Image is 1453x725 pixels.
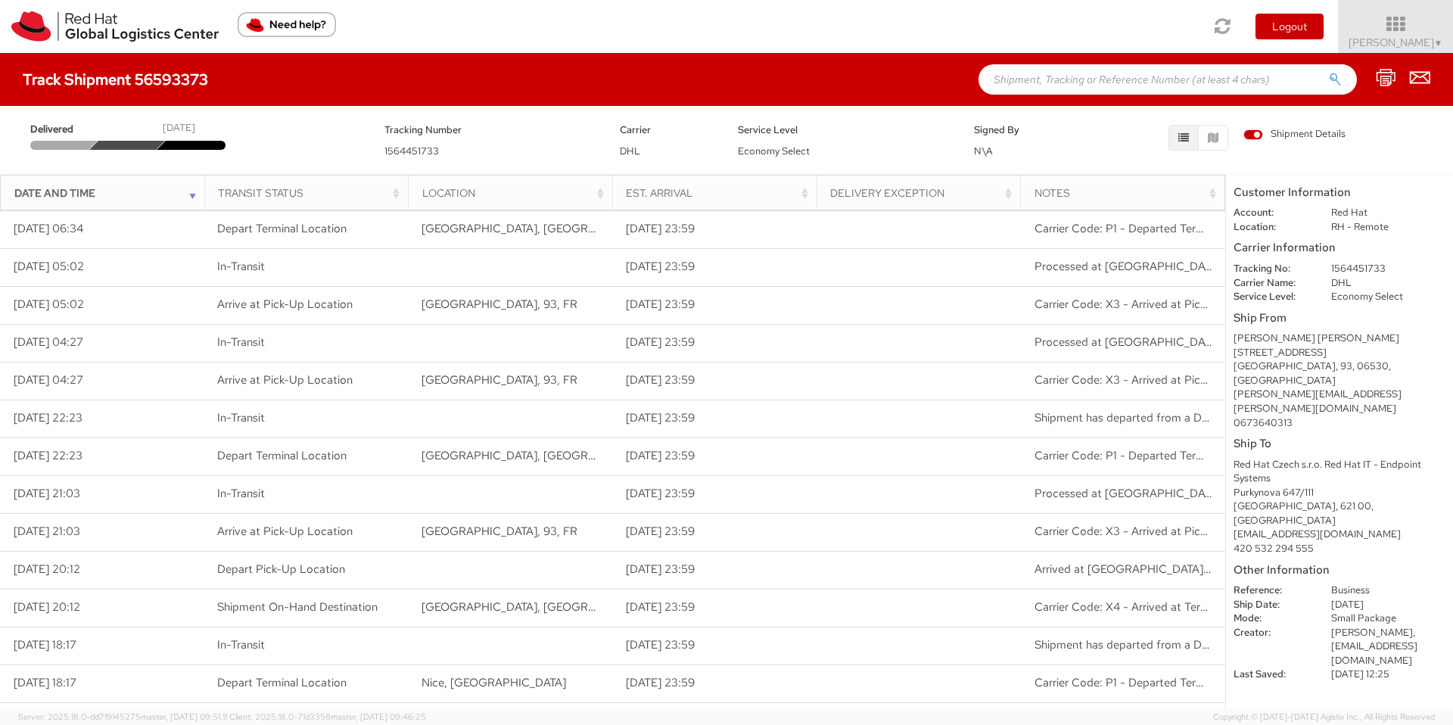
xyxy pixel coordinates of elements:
div: [PERSON_NAME] [PERSON_NAME] [1234,331,1445,346]
span: Arrive at Pick-Up Location [217,524,353,539]
h5: Ship From [1234,312,1445,325]
td: [DATE] 23:59 [612,664,817,702]
div: [STREET_ADDRESS] [1234,346,1445,360]
dt: Carrier Name: [1222,276,1320,291]
td: [DATE] 23:59 [612,210,817,248]
td: [DATE] 23:59 [612,324,817,362]
td: [DATE] 23:59 [612,248,817,286]
h5: Carrier Information [1234,241,1445,254]
span: Carrier Code: P1 - Departed Terminal Location [1035,448,1271,463]
dt: Last Saved: [1222,667,1320,682]
span: Lyon, FR [422,221,659,236]
h4: Track Shipment 56593373 [23,71,208,88]
span: [PERSON_NAME], [1331,626,1415,639]
span: Depart Pick-Up Location [217,562,345,577]
span: 1564451733 [384,145,439,157]
td: [DATE] 23:59 [612,475,817,513]
span: In-Transit [217,637,265,652]
dt: Account: [1222,206,1320,220]
div: Est. Arrival [626,185,811,201]
div: [GEOGRAPHIC_DATA], 93, 06530, [GEOGRAPHIC_DATA] [1234,359,1445,387]
span: Saint Cezaire sur Siagne, 93, FR [422,372,577,387]
dt: Location: [1222,220,1320,235]
dt: Service Level: [1222,290,1320,304]
span: Arrive at Pick-Up Location [217,372,353,387]
span: In-Transit [217,334,265,350]
button: Need help? [238,12,336,37]
span: ▼ [1434,37,1443,49]
span: Saint Cezaire sur Siagne, 93, FR [422,297,577,312]
dt: Creator: [1222,626,1320,640]
td: [DATE] 23:59 [612,362,817,400]
td: [DATE] 23:59 [612,551,817,589]
span: Shipment Details [1243,127,1346,142]
div: 420 532 294 555 [1234,542,1445,556]
dt: Ship Date: [1222,598,1320,612]
h5: Customer Information [1234,186,1445,199]
span: Nice, FR [422,675,566,690]
dt: Mode: [1222,611,1320,626]
dt: Reference: [1222,583,1320,598]
dt: Tracking No: [1222,262,1320,276]
img: rh-logistics-00dfa346123c4ec078e1.svg [11,11,219,42]
span: Carrier Code: X3 - Arrived at Pick-up Location [1035,372,1271,387]
span: Depart Terminal Location [217,675,347,690]
div: Transit Status [218,185,403,201]
span: master, [DATE] 09:46:25 [331,711,426,722]
span: Client: 2025.18.0-71d3358 [229,711,426,722]
span: Server: 2025.18.0-dd719145275 [18,711,227,722]
span: Carrier Code: P1 - Departed Terminal Location [1035,675,1271,690]
span: N\A [974,145,993,157]
span: Carrier Code: X3 - Arrived at Pick-up Location [1035,297,1271,312]
h5: Service Level [738,125,951,135]
td: [DATE] 23:59 [612,437,817,475]
span: In-Transit [217,410,265,425]
div: [GEOGRAPHIC_DATA], 621 00, [GEOGRAPHIC_DATA] [1234,499,1445,527]
span: [PERSON_NAME] [1349,36,1443,49]
span: Carrier Code: X4 - Arrived at Terminal Location [1035,599,1275,615]
span: DHL [620,145,640,157]
h5: Signed By [974,125,1069,135]
h5: Ship To [1234,437,1445,450]
td: [DATE] 23:59 [612,589,817,627]
div: Delivery Exception [830,185,1016,201]
h5: Other Information [1234,564,1445,577]
span: Shipment On-Hand Destination [217,599,378,615]
td: [DATE] 23:59 [612,513,817,551]
td: [DATE] 23:59 [612,286,817,324]
div: Red Hat Czech s.r.o. Red Hat IT - Endpoint Systems [1234,458,1445,486]
td: [DATE] 23:59 [612,627,817,664]
td: [DATE] 23:59 [612,400,817,437]
div: 0673640313 [1234,416,1445,431]
div: Location [422,185,608,201]
h5: Carrier [620,125,715,135]
h5: Tracking Number [384,125,598,135]
label: Shipment Details [1243,127,1346,144]
span: Marseille, FR [422,599,659,615]
span: master, [DATE] 09:51:11 [141,711,227,722]
span: Carrier Code: P1 - Departed Terminal Location [1035,221,1271,236]
div: Notes [1035,185,1220,201]
div: [EMAIL_ADDRESS][DOMAIN_NAME] [1234,527,1445,542]
span: Depart Terminal Location [217,448,347,463]
div: [PERSON_NAME][EMAIL_ADDRESS][PERSON_NAME][DOMAIN_NAME] [1234,387,1445,415]
span: Copyright © [DATE]-[DATE] Agistix Inc., All Rights Reserved [1213,711,1435,723]
div: Date and Time [14,185,200,201]
span: Delivered [30,123,95,137]
span: Economy Select [738,145,810,157]
input: Shipment, Tracking or Reference Number (at least 4 chars) [979,64,1357,95]
span: In-Transit [217,259,265,274]
span: Marseille, FR [422,448,659,463]
div: [DATE] [163,121,195,135]
span: Carrier Code: X3 - Arrived at Pick-up Location [1035,524,1271,539]
span: Arrive at Pick-Up Location [217,297,353,312]
span: Depart Terminal Location [217,221,347,236]
span: In-Transit [217,486,265,501]
button: Logout [1255,14,1324,39]
span: Saint Cezaire sur Siagne, 93, FR [422,524,577,539]
div: Purkynova 647/111 [1234,486,1445,500]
